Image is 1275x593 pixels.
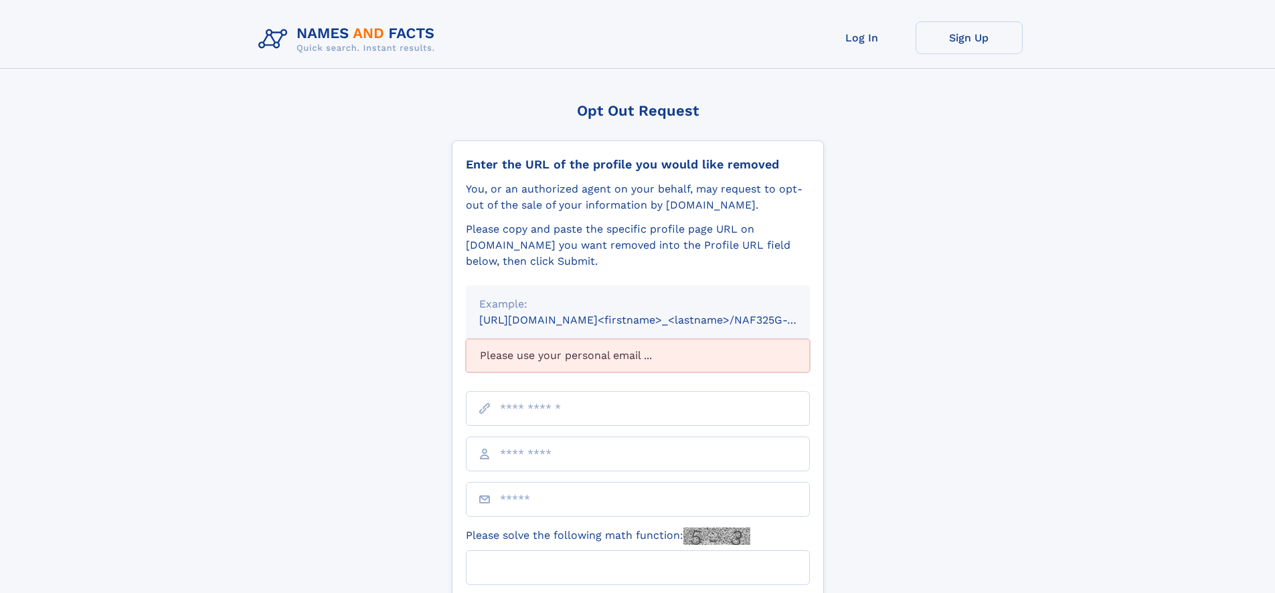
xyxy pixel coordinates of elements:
a: Sign Up [916,21,1023,54]
img: Logo Names and Facts [253,21,446,57]
small: [URL][DOMAIN_NAME]<firstname>_<lastname>/NAF325G-xxxxxxxx [479,314,835,326]
a: Log In [809,21,916,54]
div: Opt Out Request [452,102,824,119]
label: Please solve the following math function: [466,527,750,545]
div: Enter the URL of the profile you would like removed [466,157,810,172]
div: You, or an authorized agent on your behalf, may request to opt-out of the sale of your informatio... [466,181,810,213]
div: Example: [479,296,796,312]
div: Please use your personal email ... [466,339,810,372]
div: Please copy and paste the specific profile page URL on [DOMAIN_NAME] you want removed into the Pr... [466,221,810,269]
